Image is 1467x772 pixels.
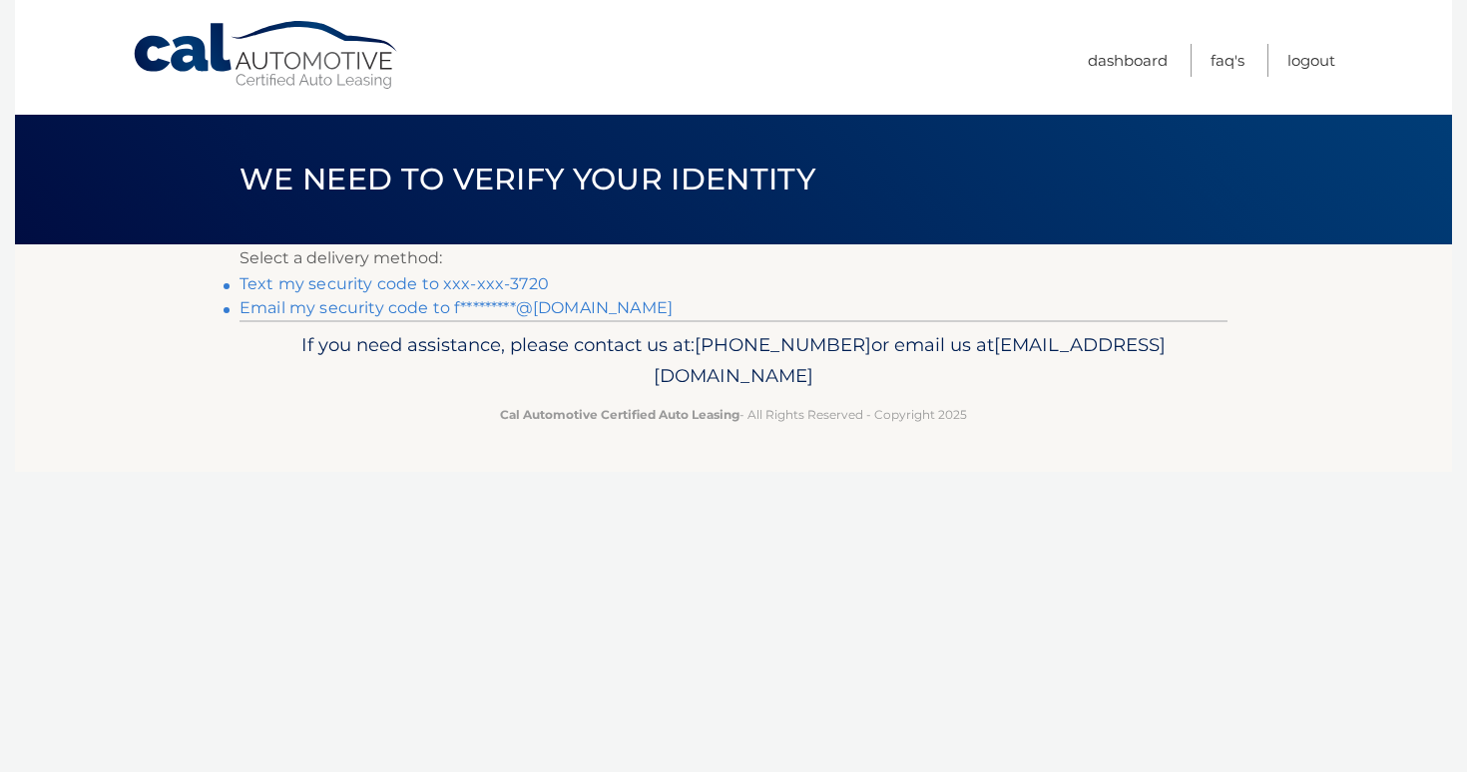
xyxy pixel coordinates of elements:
[240,298,673,317] a: Email my security code to f*********@[DOMAIN_NAME]
[500,407,739,422] strong: Cal Automotive Certified Auto Leasing
[1088,44,1168,77] a: Dashboard
[240,274,549,293] a: Text my security code to xxx-xxx-3720
[240,161,815,197] span: We need to verify your identity
[695,333,871,356] span: [PHONE_NUMBER]
[1287,44,1335,77] a: Logout
[252,329,1215,393] p: If you need assistance, please contact us at: or email us at
[252,404,1215,425] p: - All Rights Reserved - Copyright 2025
[1211,44,1244,77] a: FAQ's
[132,20,401,91] a: Cal Automotive
[240,244,1227,272] p: Select a delivery method:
